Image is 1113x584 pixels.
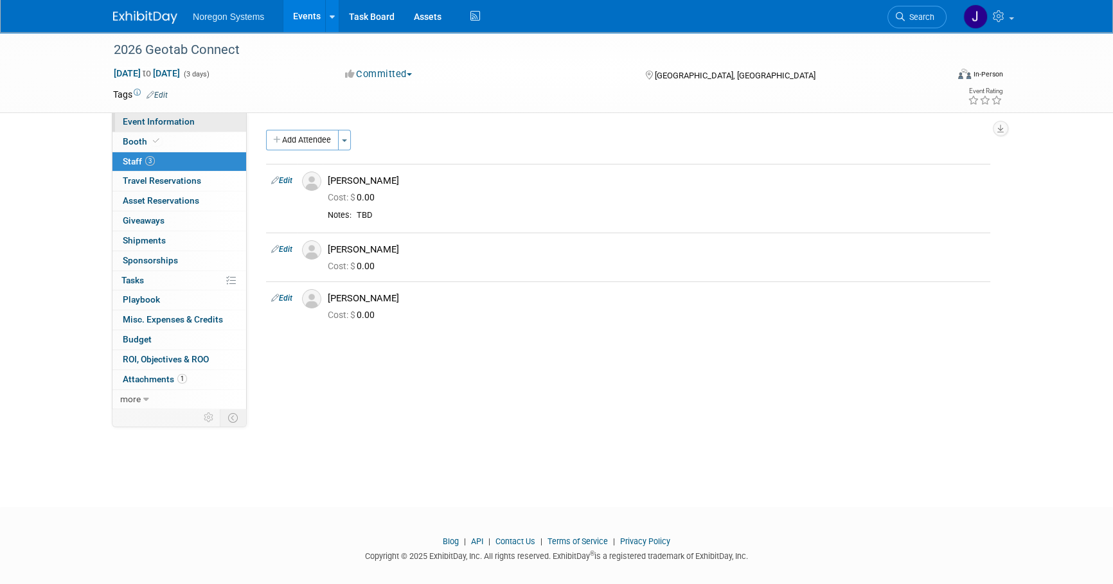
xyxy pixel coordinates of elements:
span: [GEOGRAPHIC_DATA], [GEOGRAPHIC_DATA] [654,71,815,80]
a: Sponsorships [112,251,246,270]
span: Event Information [123,116,195,127]
span: 0.00 [328,261,380,271]
a: API [471,536,483,546]
a: Tasks [112,271,246,290]
a: Attachments1 [112,370,246,389]
span: Misc. Expenses & Credits [123,314,223,324]
a: Shipments [112,231,246,251]
div: [PERSON_NAME] [328,175,985,187]
span: | [461,536,469,546]
button: Add Attendee [266,130,339,150]
a: Blog [443,536,459,546]
span: Shipments [123,235,166,245]
span: | [610,536,618,546]
div: Event Rating [968,88,1002,94]
span: (3 days) [183,70,209,78]
span: to [141,68,153,78]
a: ROI, Objectives & ROO [112,350,246,369]
span: | [537,536,546,546]
a: Edit [147,91,168,100]
span: Sponsorships [123,255,178,265]
div: [PERSON_NAME] [328,243,985,256]
img: Format-Inperson.png [958,69,971,79]
a: Staff3 [112,152,246,172]
span: Giveaways [123,215,165,226]
a: Contact Us [495,536,535,546]
span: Cost: $ [328,310,357,320]
span: ROI, Objectives & ROO [123,354,209,364]
span: Playbook [123,294,160,305]
span: Cost: $ [328,192,357,202]
span: 0.00 [328,192,380,202]
a: Travel Reservations [112,172,246,191]
i: Booth reservation complete [153,137,159,145]
img: Associate-Profile-5.png [302,289,321,308]
img: Johana Gil [963,4,988,29]
td: Tags [113,88,168,101]
a: Edit [271,294,292,303]
a: more [112,390,246,409]
span: | [485,536,494,546]
div: TBD [357,210,985,221]
span: Tasks [121,275,144,285]
a: Event Information [112,112,246,132]
span: Cost: $ [328,261,357,271]
td: Toggle Event Tabs [220,409,247,426]
span: 0.00 [328,310,380,320]
a: Terms of Service [548,536,608,546]
span: Budget [123,334,152,344]
span: Staff [123,156,155,166]
span: 3 [145,156,155,166]
a: Edit [271,176,292,185]
img: Associate-Profile-5.png [302,172,321,191]
div: Event Format [871,67,1003,86]
span: Travel Reservations [123,175,201,186]
span: [DATE] [DATE] [113,67,181,79]
button: Committed [341,67,417,81]
a: Edit [271,245,292,254]
span: more [120,394,141,404]
a: Playbook [112,290,246,310]
span: Asset Reservations [123,195,199,206]
td: Personalize Event Tab Strip [198,409,220,426]
span: Attachments [123,374,187,384]
span: Search [905,12,934,22]
a: Privacy Policy [620,536,670,546]
a: Asset Reservations [112,191,246,211]
sup: ® [590,550,594,557]
span: 1 [177,374,187,384]
a: Search [887,6,947,28]
div: In-Person [973,69,1003,79]
img: ExhibitDay [113,11,177,24]
a: Giveaways [112,211,246,231]
div: [PERSON_NAME] [328,292,985,305]
span: Booth [123,136,162,146]
span: Noregon Systems [193,12,264,22]
img: Associate-Profile-5.png [302,240,321,260]
div: Notes: [328,210,352,220]
a: Booth [112,132,246,152]
a: Budget [112,330,246,350]
a: Misc. Expenses & Credits [112,310,246,330]
div: 2026 Geotab Connect [109,39,927,62]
